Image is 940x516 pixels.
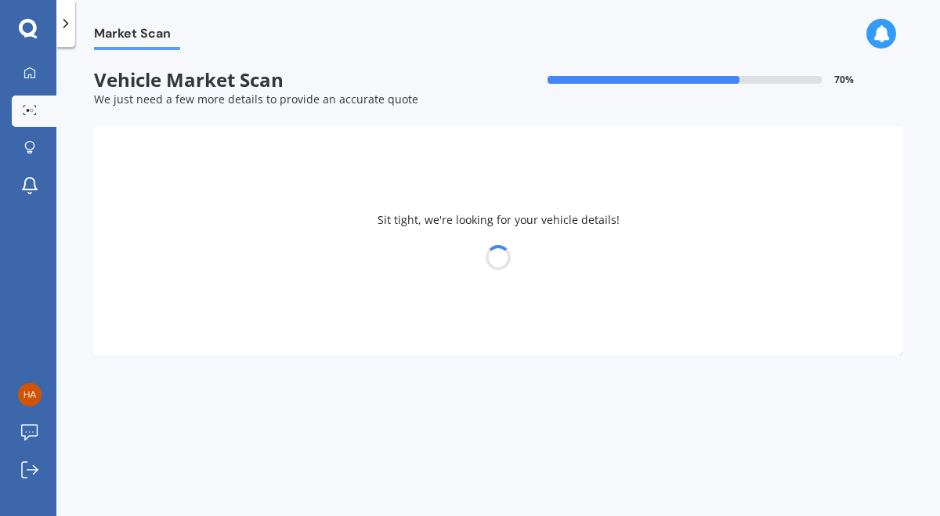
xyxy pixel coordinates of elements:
span: We just need a few more details to provide an accurate quote [94,92,418,106]
span: Vehicle Market Scan [94,69,498,92]
div: Sit tight, we're looking for your vehicle details! [94,126,902,355]
span: 70 % [834,74,854,85]
img: 12d2283ca8207886bc1687a729761be1 [18,383,42,406]
span: Market Scan [94,26,180,47]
